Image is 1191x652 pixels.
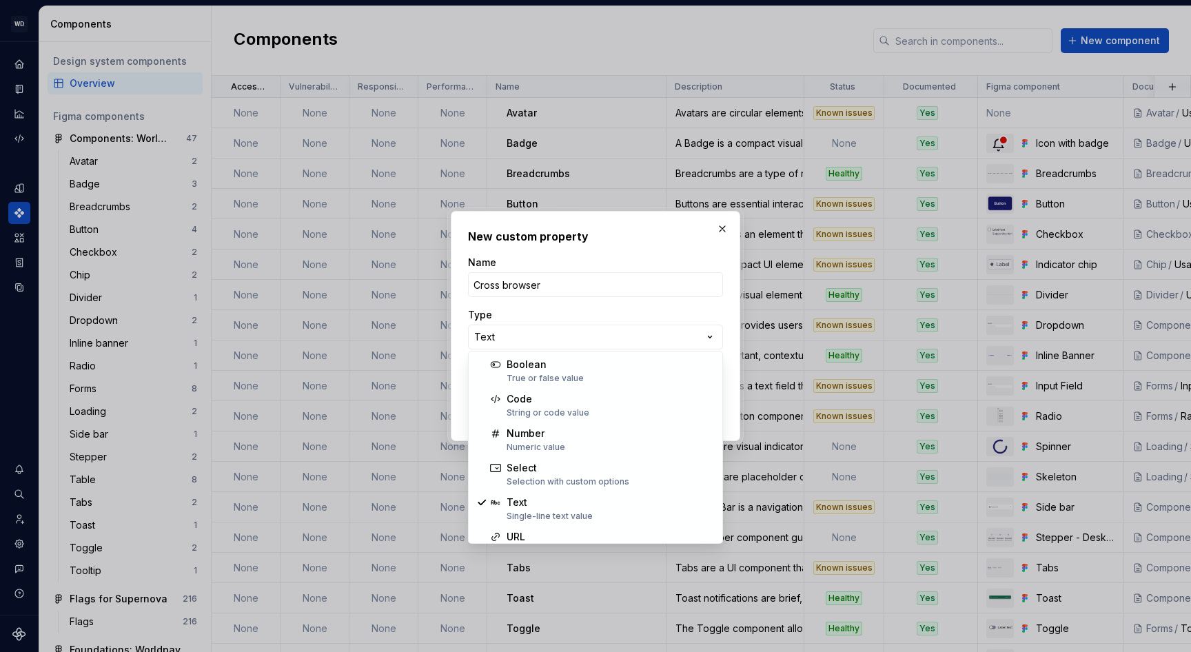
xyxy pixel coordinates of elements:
[507,462,537,473] span: Select
[507,476,629,487] div: Selection with custom options
[507,358,547,370] span: Boolean
[507,442,565,453] div: Numeric value
[507,531,525,542] span: URL
[507,407,589,418] div: String or code value
[507,393,532,405] span: Code
[507,496,527,508] span: Text
[507,427,544,439] span: Number
[507,511,593,522] div: Single-line text value
[507,373,584,384] div: True or false value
